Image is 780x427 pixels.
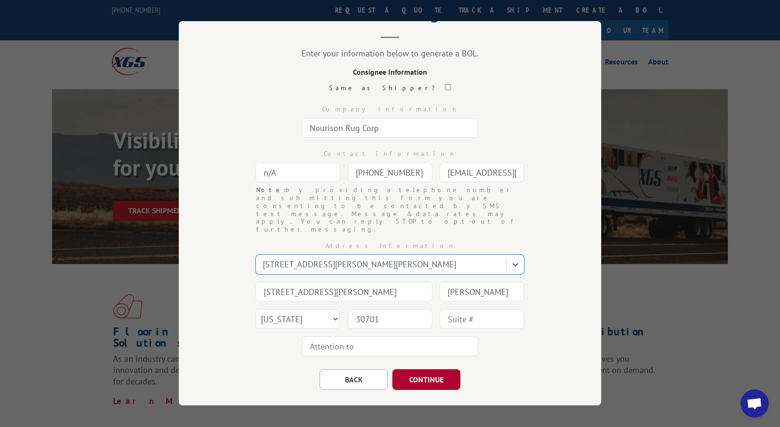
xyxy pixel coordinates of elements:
[302,336,478,356] input: Attention to
[440,309,524,329] input: Suite #
[226,241,554,251] div: Address Information
[226,105,554,115] div: Company information
[226,149,554,159] div: Contact information
[226,67,554,78] div: Consignee Information
[329,84,441,93] label: Same as Shipper?
[741,389,769,418] div: Open chat
[392,369,460,390] button: CONTINUE
[256,186,286,194] strong: Note:
[256,282,432,302] input: Address
[440,163,524,183] input: Email
[320,369,388,390] button: BACK
[226,48,554,59] div: Enter your information below to generate a BOL.
[256,163,340,183] input: Contact Name
[302,118,478,138] input: Company Name
[348,309,432,329] input: Zip
[348,163,432,183] input: Phone
[256,186,524,234] div: by providing a telephone number and submitting this form you are consenting to be contacted by SM...
[440,282,524,302] input: City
